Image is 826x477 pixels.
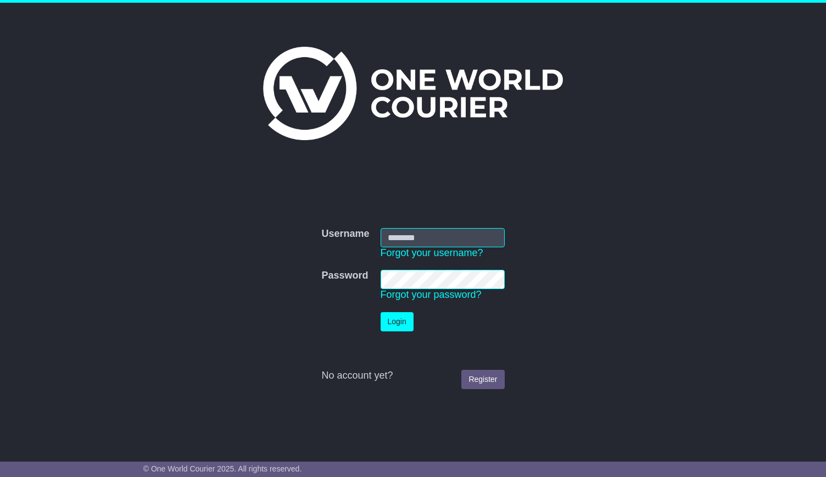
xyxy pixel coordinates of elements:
[263,47,563,140] img: One World
[461,370,504,389] a: Register
[321,370,504,382] div: No account yet?
[381,289,482,300] a: Forgot your password?
[321,270,368,282] label: Password
[143,464,302,473] span: © One World Courier 2025. All rights reserved.
[381,247,483,258] a: Forgot your username?
[321,228,369,240] label: Username
[381,312,414,331] button: Login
